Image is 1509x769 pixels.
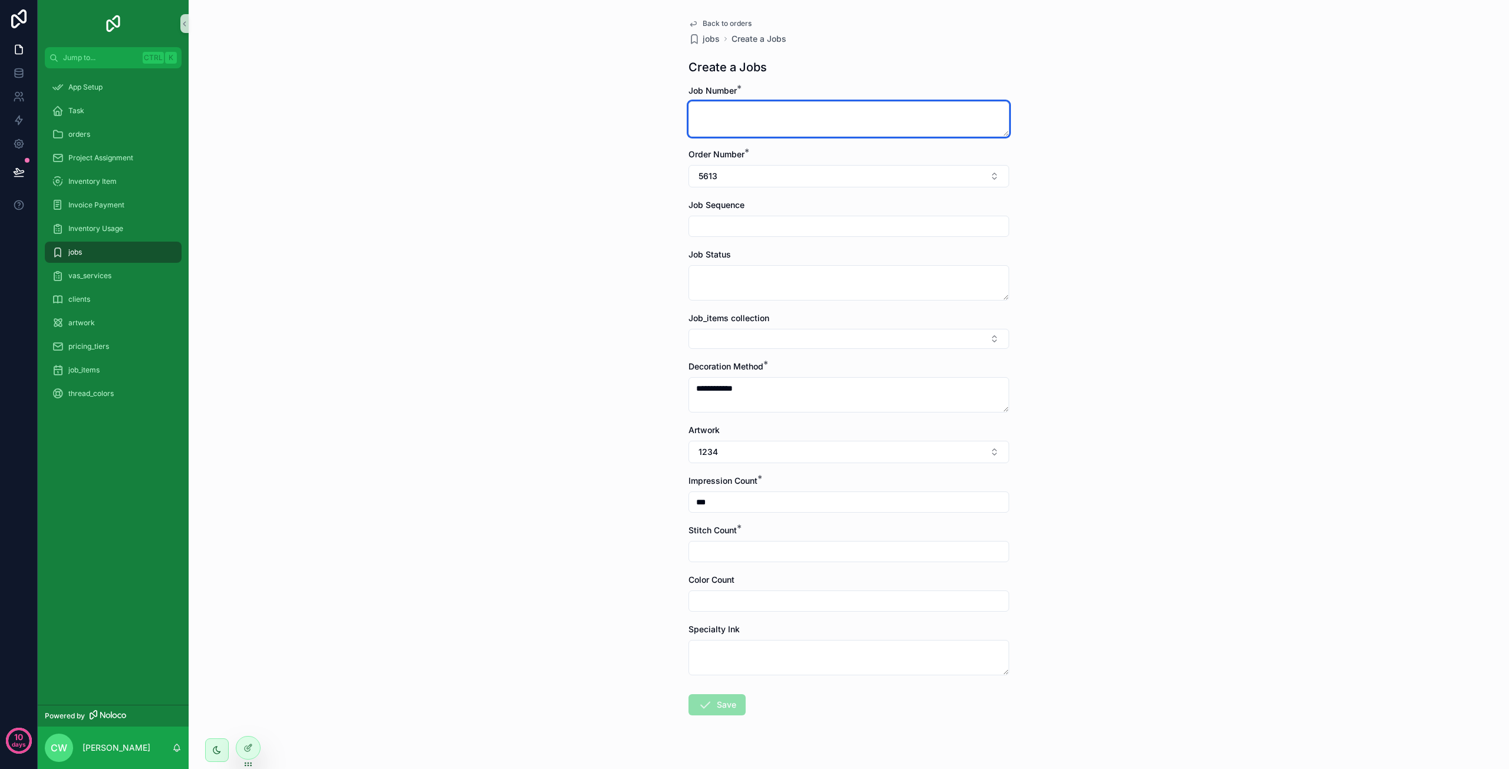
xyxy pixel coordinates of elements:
[688,525,737,535] span: Stitch Count
[68,318,95,328] span: artwork
[699,170,717,182] span: 5613
[68,106,84,115] span: Task
[703,33,720,45] span: jobs
[688,361,763,371] span: Decoration Method
[699,446,718,458] span: 1234
[104,14,123,33] img: App logo
[68,130,90,139] span: orders
[45,147,182,169] a: Project Assignment
[68,389,114,398] span: thread_colors
[703,19,752,28] span: Back to orders
[45,100,182,121] a: Task
[688,249,731,259] span: Job Status
[166,53,176,62] span: K
[68,153,133,163] span: Project Assignment
[45,242,182,263] a: jobs
[45,265,182,286] a: vas_services
[143,52,164,64] span: Ctrl
[688,441,1009,463] button: Select Button
[45,47,182,68] button: Jump to...CtrlK
[732,33,786,45] a: Create a Jobs
[688,33,720,45] a: jobs
[688,425,720,435] span: Artwork
[45,711,85,721] span: Powered by
[45,194,182,216] a: Invoice Payment
[68,247,82,257] span: jobs
[68,200,124,210] span: Invoice Payment
[45,124,182,145] a: orders
[688,165,1009,187] button: Select Button
[688,476,757,486] span: Impression Count
[688,59,767,75] h1: Create a Jobs
[688,575,734,585] span: Color Count
[38,705,189,727] a: Powered by
[45,171,182,192] a: Inventory Item
[45,312,182,334] a: artwork
[68,271,111,280] span: vas_services
[38,68,189,420] div: scrollable content
[688,313,769,323] span: Job_items collection
[51,741,67,755] span: CW
[45,218,182,239] a: Inventory Usage
[63,53,138,62] span: Jump to...
[45,336,182,357] a: pricing_tiers
[14,731,23,743] p: 10
[68,295,90,304] span: clients
[68,224,123,233] span: Inventory Usage
[68,342,109,351] span: pricing_tiers
[68,177,117,186] span: Inventory Item
[83,742,150,754] p: [PERSON_NAME]
[45,289,182,310] a: clients
[688,329,1009,349] button: Select Button
[12,736,26,753] p: days
[688,624,740,634] span: Specialty Ink
[68,365,100,375] span: job_items
[45,77,182,98] a: App Setup
[688,149,744,159] span: Order Number
[688,19,752,28] a: Back to orders
[68,82,103,92] span: App Setup
[45,359,182,381] a: job_items
[45,383,182,404] a: thread_colors
[688,85,737,95] span: Job Number
[688,200,744,210] span: Job Sequence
